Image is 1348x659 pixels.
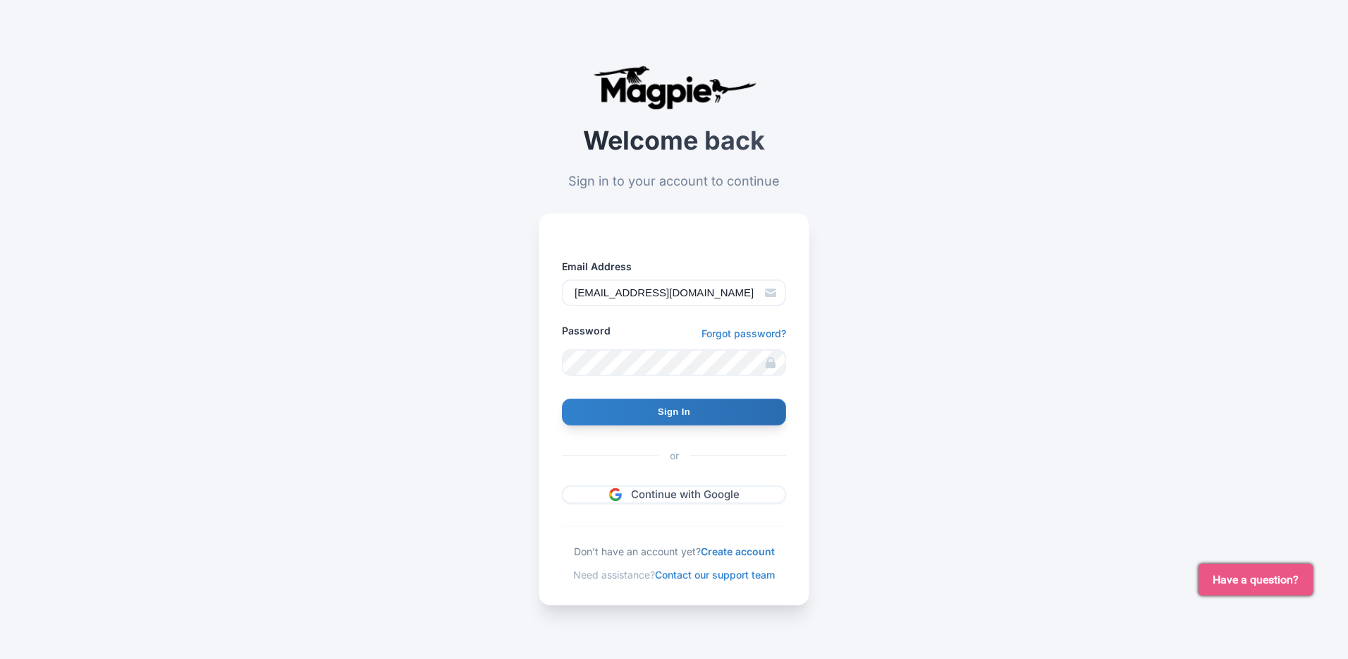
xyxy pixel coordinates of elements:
a: Create account [699,545,769,557]
label: Password [562,323,606,338]
span: or [658,448,690,463]
button: Have a question? [1199,564,1313,595]
a: Contact our support team [655,569,771,581]
div: Don't have an account yet? [562,544,786,559]
p: Sign in to your account to continue [539,171,809,191]
img: logo-ab69f6fb50320c5b225c76a69d11143b.png [589,65,759,110]
div: Need assistance? [562,567,786,582]
label: Email Address [562,259,786,274]
span: Have a question? [1213,572,1299,588]
a: Forgot password? [705,326,786,341]
input: Sign In [562,399,786,425]
h2: Welcome back [539,127,809,155]
a: Continue with Google [562,485,786,504]
input: Enter your email address [562,279,786,306]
